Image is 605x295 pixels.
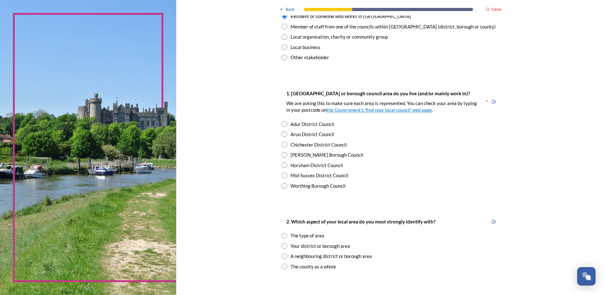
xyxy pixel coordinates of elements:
[290,253,372,260] div: A neighbouring district or borough area
[290,33,388,41] div: Local organisation, charity or community group
[290,162,343,169] div: Horsham District Council
[286,100,481,114] p: We are asking this to make sure each area is represented. You can check your area by typing in yo...
[290,141,347,148] div: Chichester District Council
[290,172,348,179] div: Mid-Sussex District Council
[290,13,411,20] div: Resident or someone who works in [GEOGRAPHIC_DATA]
[286,91,470,96] strong: 1. [GEOGRAPHIC_DATA] or borough council area do you live (and/or mainly work in)?
[327,107,432,113] a: the Government's 'find your local council' web page
[290,121,334,128] div: Adur District Council
[577,267,596,286] button: Open Chat
[286,219,435,224] strong: 2. Which aspect of your local area do you most strongly identify with?
[290,44,321,51] div: Local business
[290,232,324,239] div: The type of area
[290,263,336,270] div: The county as a whole
[290,242,350,250] div: Your district or borough area
[290,131,334,138] div: Arun District Council
[286,6,295,12] span: Back
[491,6,501,12] strong: Save
[290,23,496,30] div: Member of staff from one of the councils within [GEOGRAPHIC_DATA] (district, borough or county)
[290,54,329,61] div: Other stakeholder
[290,182,346,190] div: Worthing Borough Council
[290,151,363,159] div: [PERSON_NAME] Borough Council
